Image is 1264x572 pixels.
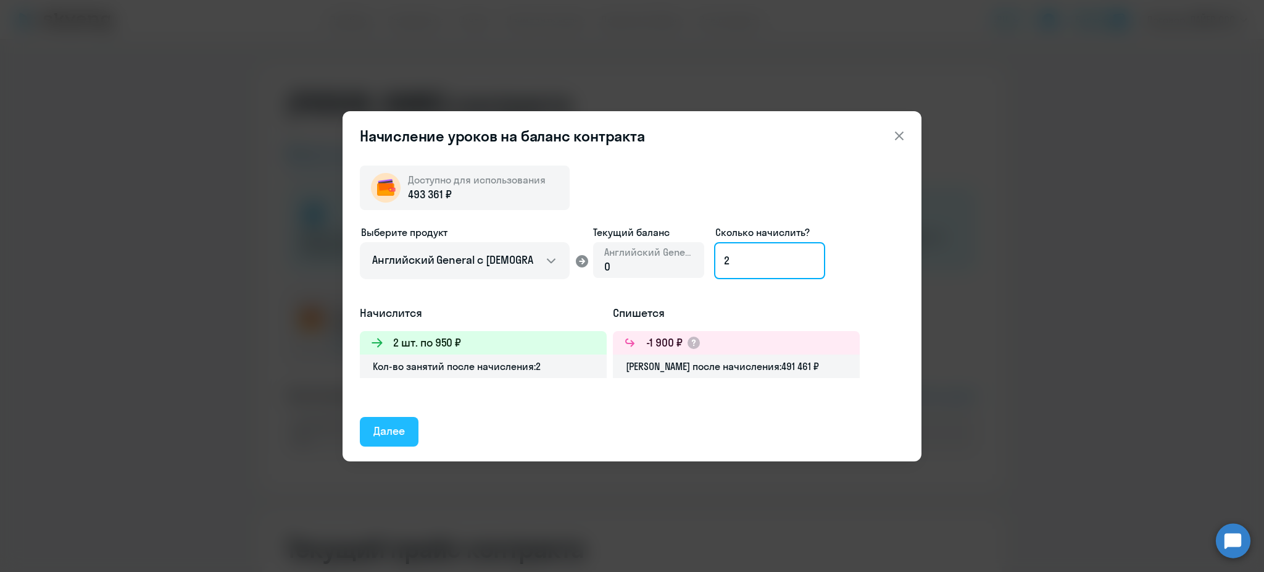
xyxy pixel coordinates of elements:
h3: 2 шт. по 950 ₽ [393,335,461,351]
h3: -1 900 ₽ [646,335,683,351]
div: Далее [373,423,405,439]
span: Выберите продукт [361,226,447,238]
span: 493 361 ₽ [408,187,452,203]
span: Текущий баланс [593,225,704,240]
div: Кол-во занятий после начисления: 2 [360,355,607,378]
header: Начисление уроков на баланс контракта [343,126,921,146]
span: Сколько начислить? [715,226,810,238]
span: Доступно для использования [408,174,546,186]
div: [PERSON_NAME] после начисления: 491 461 ₽ [613,355,860,378]
h5: Начислится [360,305,607,321]
span: Английский General [604,245,693,259]
button: Далее [360,417,418,447]
h5: Спишется [613,305,860,321]
span: 0 [604,259,610,274]
img: wallet-circle.png [371,173,401,203]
